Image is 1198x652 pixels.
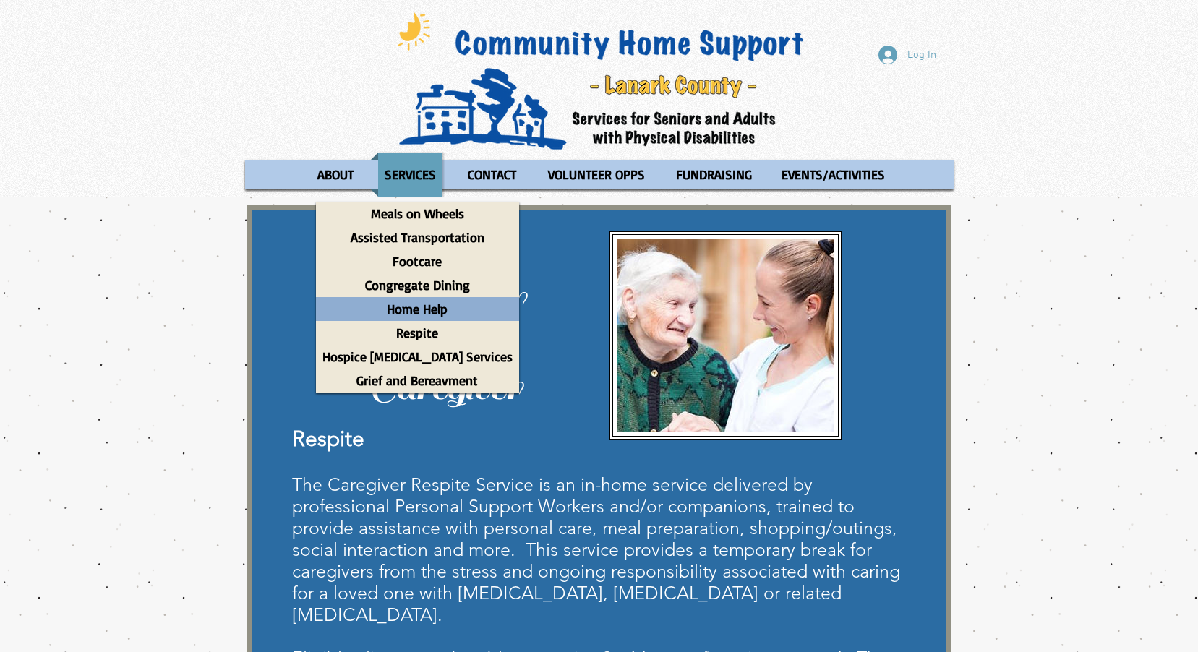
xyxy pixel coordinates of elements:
p: Home Help [380,297,454,321]
a: Meals on Wheels [316,202,519,226]
span: The Caregiver Respite Service is an in-home service delivered by professional Personal Support Wo... [292,473,900,625]
p: Grief and Bereavment [350,369,484,393]
p: EVENTS/ACTIVITIES [775,153,891,197]
a: Grief and Bereavment [316,369,519,393]
a: ABOUT [303,153,367,197]
img: Respite1.JPG [617,239,834,432]
a: Assisted Transportation [316,226,519,249]
p: ABOUT [311,153,360,197]
span: Respite [292,426,364,452]
a: Respite [316,321,519,345]
a: EVENTS/ACTIVITIES [768,153,899,197]
p: Congregate Dining [359,273,476,297]
a: FUNDRAISING [662,153,764,197]
p: Footcare [386,249,448,273]
p: FUNDRAISING [669,153,758,197]
a: Footcare [316,249,519,273]
a: SERVICES [371,153,450,197]
p: Meals on Wheels [364,202,471,226]
span: Log In [902,48,941,63]
p: SERVICES [378,153,442,197]
nav: Site [245,153,954,197]
a: CONTACT [453,153,531,197]
p: Respite [390,321,445,345]
a: Hospice [MEDICAL_DATA] Services [316,345,519,369]
button: Log In [868,41,946,69]
p: Assisted Transportation [344,226,491,249]
a: Home Help [316,297,519,321]
a: Congregate Dining [316,273,519,297]
p: VOLUNTEER OPPS [542,153,651,197]
a: VOLUNTEER OPPS [534,153,659,197]
p: CONTACT [461,153,523,197]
